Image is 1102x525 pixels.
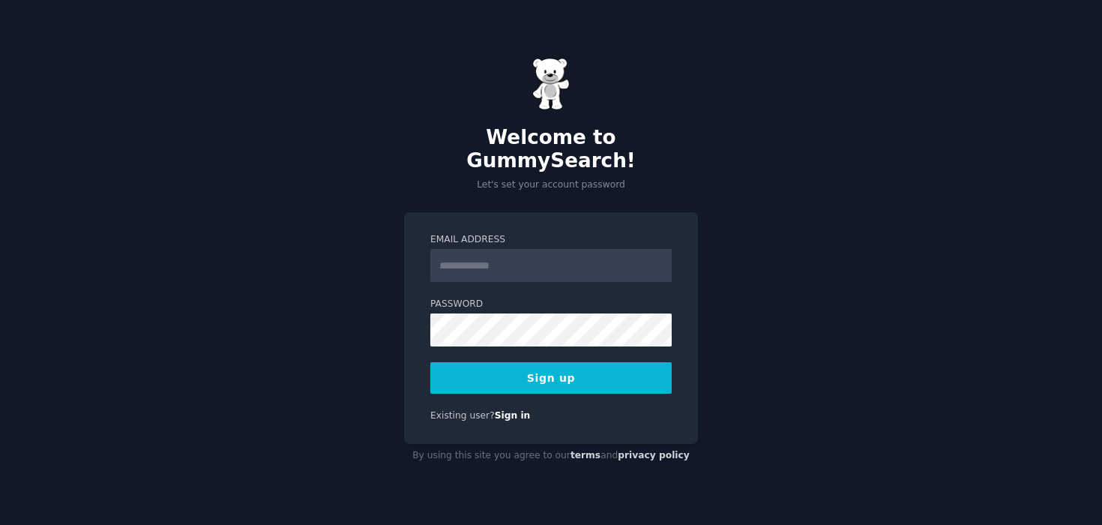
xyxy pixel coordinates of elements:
[430,233,672,247] label: Email Address
[430,298,672,311] label: Password
[404,178,698,192] p: Let's set your account password
[430,362,672,394] button: Sign up
[570,450,600,460] a: terms
[404,444,698,468] div: By using this site you agree to our and
[532,58,570,110] img: Gummy Bear
[404,126,698,173] h2: Welcome to GummySearch!
[495,410,531,421] a: Sign in
[618,450,690,460] a: privacy policy
[430,410,495,421] span: Existing user?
